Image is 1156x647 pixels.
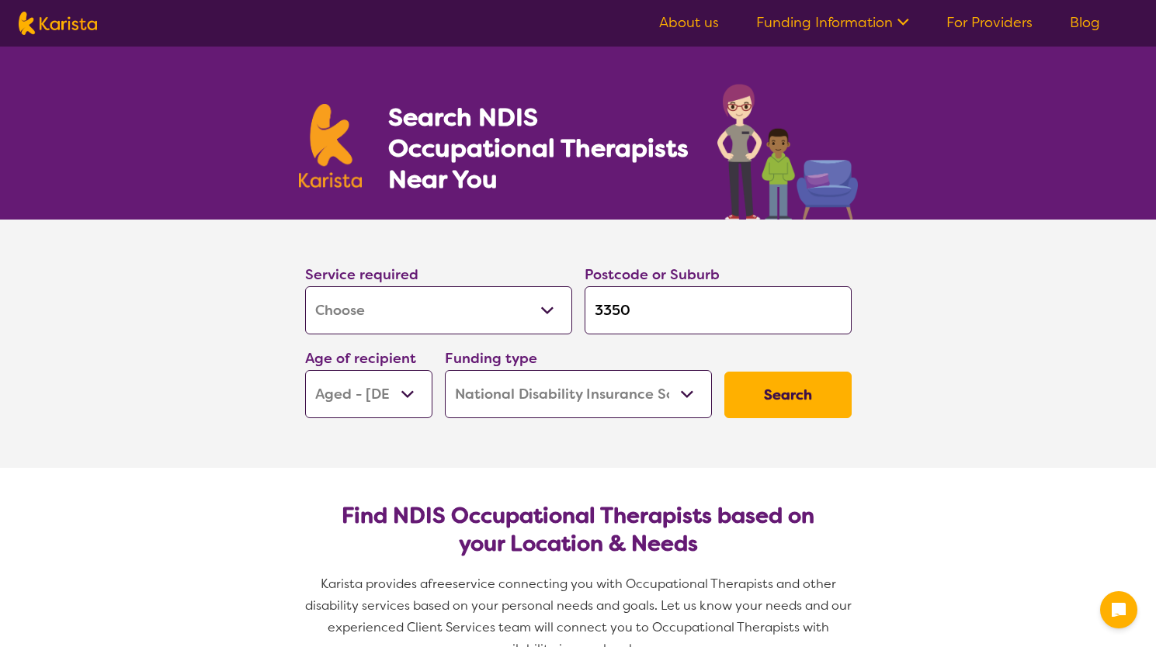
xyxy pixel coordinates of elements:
[305,349,416,368] label: Age of recipient
[1070,13,1100,32] a: Blog
[318,502,839,558] h2: Find NDIS Occupational Therapists based on your Location & Needs
[717,84,858,220] img: occupational-therapy
[305,265,418,284] label: Service required
[756,13,909,32] a: Funding Information
[585,286,852,334] input: Type
[321,576,428,592] span: Karista provides a
[724,372,852,418] button: Search
[388,102,690,195] h1: Search NDIS Occupational Therapists Near You
[946,13,1033,32] a: For Providers
[585,265,720,284] label: Postcode or Suburb
[445,349,537,368] label: Funding type
[299,104,363,188] img: Karista logo
[428,576,453,592] span: free
[659,13,719,32] a: About us
[19,12,97,35] img: Karista logo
